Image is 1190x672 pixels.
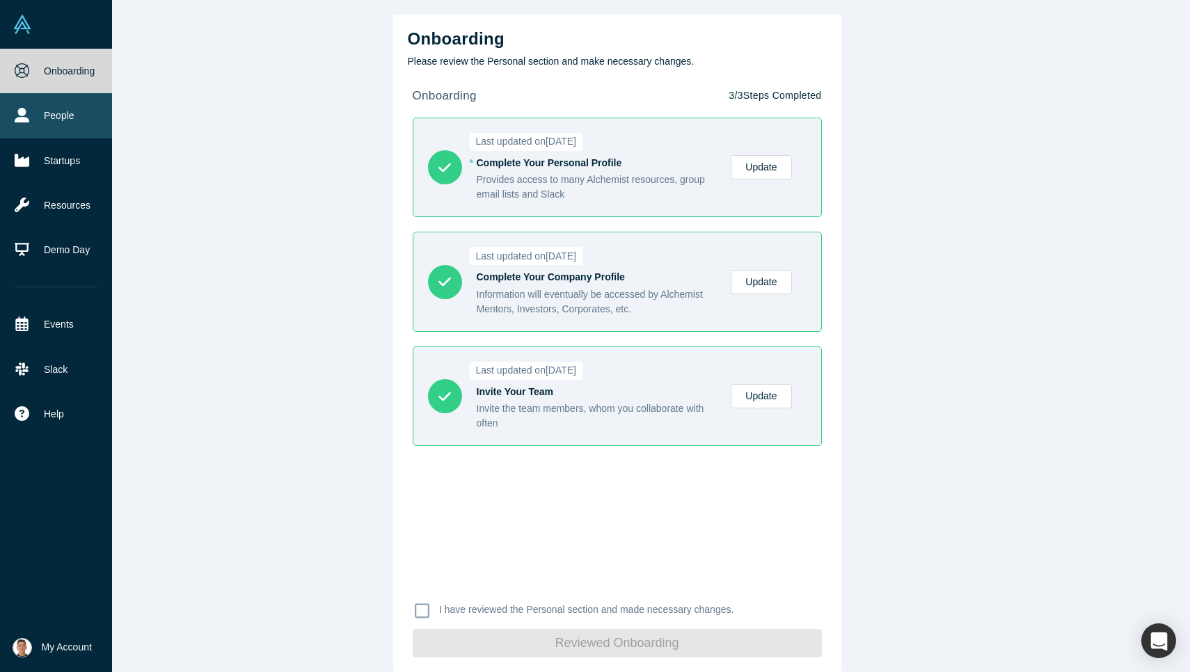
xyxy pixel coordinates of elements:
[42,640,92,655] span: My Account
[477,401,717,431] div: Invite the team members, whom you collaborate with often
[408,54,827,69] p: Please review the Personal section and make necessary changes.
[44,407,64,422] span: Help
[477,173,717,202] div: Provides access to many Alchemist resources, group email lists and Slack
[477,156,717,170] div: Complete Your Personal Profile
[408,29,827,49] h2: Onboarding
[729,88,821,103] p: 3 / 3 Steps Completed
[413,89,477,102] strong: onboarding
[477,385,717,399] div: Invite Your Team
[477,270,717,285] div: Complete Your Company Profile
[470,133,583,151] span: Last updated on [DATE]
[13,638,92,657] button: My Account
[470,247,583,265] span: Last updated on [DATE]
[731,270,791,294] a: Update
[13,638,32,657] img: Santiago Rodriguez's Account
[731,155,791,179] a: Update
[13,15,32,34] img: Alchemist Vault Logo
[470,362,583,380] span: Last updated on [DATE]
[439,602,733,617] p: I have reviewed the Personal section and made necessary changes.
[413,629,822,657] button: Reviewed Onboarding
[731,384,791,408] a: Update
[477,287,717,317] div: Information will eventually be accessed by Alchemist Mentors, Investors, Corporates, etc.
